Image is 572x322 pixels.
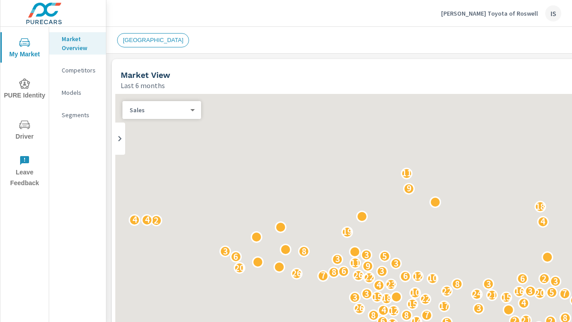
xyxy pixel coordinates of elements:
div: nav menu [0,27,49,191]
p: Sales [130,106,187,114]
p: 12 [389,305,399,316]
p: 15 [408,299,417,309]
div: Market Overview [49,32,106,55]
p: 22 [442,286,452,297]
p: 3 [364,288,369,299]
p: 22 [421,293,430,304]
p: 12 [413,271,423,282]
p: 21 [487,290,497,301]
p: 4 [540,216,545,227]
p: 8 [302,246,307,257]
span: PURE Identity [3,78,46,101]
div: Models [49,86,106,99]
p: 11 [350,258,360,268]
p: Market Overview [62,34,99,52]
div: IS [545,5,561,21]
p: 8 [404,310,409,321]
p: 7 [425,309,429,320]
span: My Market [3,37,46,60]
p: Competitors [62,66,99,75]
p: 5 [549,287,554,298]
p: 11 [402,168,412,178]
p: 20 [535,288,545,298]
p: 15 [372,292,382,302]
p: 20 [235,263,244,273]
p: 5 [382,251,387,262]
div: Sales [122,106,194,114]
p: 26 [354,303,364,314]
p: 7 [562,288,567,299]
p: 4 [132,214,137,225]
p: 19 [342,226,352,237]
h5: Market View [121,70,170,80]
p: 3 [335,254,340,264]
p: 18 [535,201,545,212]
p: 3 [223,246,228,257]
p: 4 [145,214,150,225]
p: 2 [154,215,159,226]
p: Last 6 months [121,80,165,91]
p: 3 [528,286,533,297]
div: Competitors [49,64,106,77]
p: 15 [501,292,511,303]
p: 4 [381,305,386,315]
p: [PERSON_NAME] Toyota of Roswell [441,9,538,17]
p: 23 [386,279,396,290]
p: 6 [520,273,525,284]
p: 8 [332,267,336,277]
p: 10 [410,287,420,298]
span: Leave Feedback [3,155,46,189]
div: Segments [49,108,106,122]
span: Driver [3,119,46,142]
p: 24 [472,288,482,299]
p: Segments [62,110,99,119]
p: 9 [366,261,370,271]
p: 4 [376,280,381,290]
p: 3 [353,292,357,303]
p: 7 [321,270,326,281]
p: 16 [514,286,524,297]
p: 17 [439,301,449,311]
p: 2 [542,273,547,284]
p: 3 [486,279,491,289]
p: 10 [428,273,437,284]
p: 18 [382,293,391,304]
p: 3 [553,276,558,287]
p: 3 [364,250,369,260]
p: 26 [353,270,363,280]
p: 4 [521,297,526,308]
p: 6 [403,271,408,281]
p: 8 [455,279,460,289]
p: 3 [394,258,399,269]
p: 8 [371,310,376,321]
p: Models [62,88,99,97]
p: 26 [292,268,302,279]
p: 22 [364,272,374,283]
p: 6 [341,266,346,276]
p: 6 [233,251,238,262]
span: [GEOGRAPHIC_DATA] [118,37,189,43]
p: 9 [407,183,412,194]
p: 3 [476,303,481,314]
p: 3 [379,266,384,276]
